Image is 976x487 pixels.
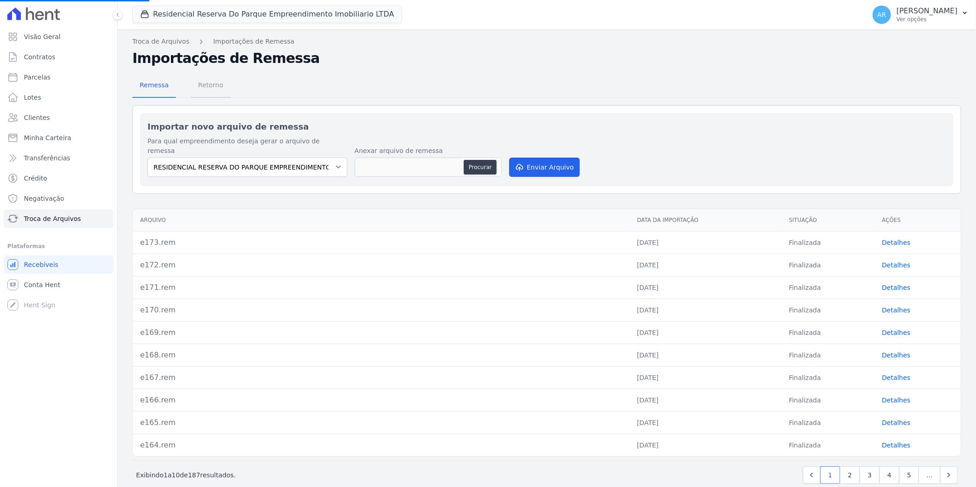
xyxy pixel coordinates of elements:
a: Detalhes [882,374,910,381]
div: e166.rem [140,395,622,406]
td: Finalizada [782,321,874,344]
a: Detalhes [882,261,910,269]
a: Conta Hent [4,276,113,294]
a: Negativação [4,189,113,208]
div: e170.rem [140,305,622,316]
td: [DATE] [630,254,782,276]
button: Enviar Arquivo [509,158,580,177]
td: Finalizada [782,434,874,456]
td: [DATE] [630,231,782,254]
a: Detalhes [882,396,910,404]
a: Clientes [4,108,113,127]
div: e169.rem [140,327,622,338]
a: Crédito [4,169,113,187]
div: e167.rem [140,372,622,383]
a: Troca de Arquivos [4,210,113,228]
td: Finalizada [782,299,874,321]
h2: Importar novo arquivo de remessa [148,120,946,133]
span: Clientes [24,113,50,122]
span: Remessa [134,76,174,94]
span: Parcelas [24,73,51,82]
a: Contratos [4,48,113,66]
label: Para qual empreendimento deseja gerar o arquivo de remessa [148,136,347,156]
a: Troca de Arquivos [132,37,189,46]
a: 3 [860,466,880,484]
td: Finalizada [782,276,874,299]
td: [DATE] [630,299,782,321]
div: e171.rem [140,282,622,293]
a: 2 [840,466,860,484]
span: 10 [172,471,180,479]
td: Finalizada [782,366,874,389]
span: Crédito [24,174,47,183]
td: [DATE] [630,434,782,456]
div: e168.rem [140,350,622,361]
td: Finalizada [782,231,874,254]
span: … [919,466,941,484]
div: e164.rem [140,440,622,451]
a: Remessa [132,74,176,98]
a: Parcelas [4,68,113,86]
h2: Importações de Remessa [132,50,961,67]
nav: Tab selector [132,74,231,98]
a: Detalhes [882,329,910,336]
span: Transferências [24,153,70,163]
div: Plataformas [7,241,110,252]
div: e165.rem [140,417,622,428]
span: Contratos [24,52,55,62]
span: Retorno [193,76,229,94]
button: Residencial Reserva Do Parque Empreendimento Imobiliario LTDA [132,6,402,23]
a: Detalhes [882,239,910,246]
button: AR [PERSON_NAME] Ver opções [865,2,976,28]
a: Detalhes [882,419,910,426]
span: Troca de Arquivos [24,214,81,223]
td: [DATE] [630,366,782,389]
a: Transferências [4,149,113,167]
th: Data da Importação [630,209,782,232]
span: 187 [188,471,200,479]
td: Finalizada [782,389,874,411]
a: Detalhes [882,351,910,359]
a: Minha Carteira [4,129,113,147]
a: 4 [880,466,899,484]
span: Lotes [24,93,41,102]
span: Recebíveis [24,260,58,269]
a: 5 [899,466,919,484]
a: Previous [803,466,820,484]
td: [DATE] [630,411,782,434]
div: e173.rem [140,237,622,248]
th: Situação [782,209,874,232]
a: Recebíveis [4,255,113,274]
label: Anexar arquivo de remessa [355,146,502,156]
span: AR [877,11,886,18]
a: Detalhes [882,284,910,291]
p: Exibindo a de resultados. [136,470,236,480]
a: Detalhes [882,306,910,314]
a: Next [940,466,958,484]
a: Visão Geral [4,28,113,46]
span: 1 [164,471,168,479]
span: Conta Hent [24,280,60,289]
a: Retorno [191,74,231,98]
td: [DATE] [630,276,782,299]
span: Visão Geral [24,32,61,41]
td: Finalizada [782,411,874,434]
a: Importações de Remessa [213,37,295,46]
a: Detalhes [882,442,910,449]
nav: Breadcrumb [132,37,961,46]
span: Negativação [24,194,64,203]
td: [DATE] [630,321,782,344]
a: Lotes [4,88,113,107]
div: e172.rem [140,260,622,271]
td: [DATE] [630,344,782,366]
span: Minha Carteira [24,133,71,142]
a: 1 [820,466,840,484]
p: [PERSON_NAME] [897,6,958,16]
th: Ações [874,209,961,232]
td: Finalizada [782,344,874,366]
button: Procurar [464,160,497,175]
td: Finalizada [782,254,874,276]
th: Arquivo [133,209,630,232]
p: Ver opções [897,16,958,23]
td: [DATE] [630,389,782,411]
